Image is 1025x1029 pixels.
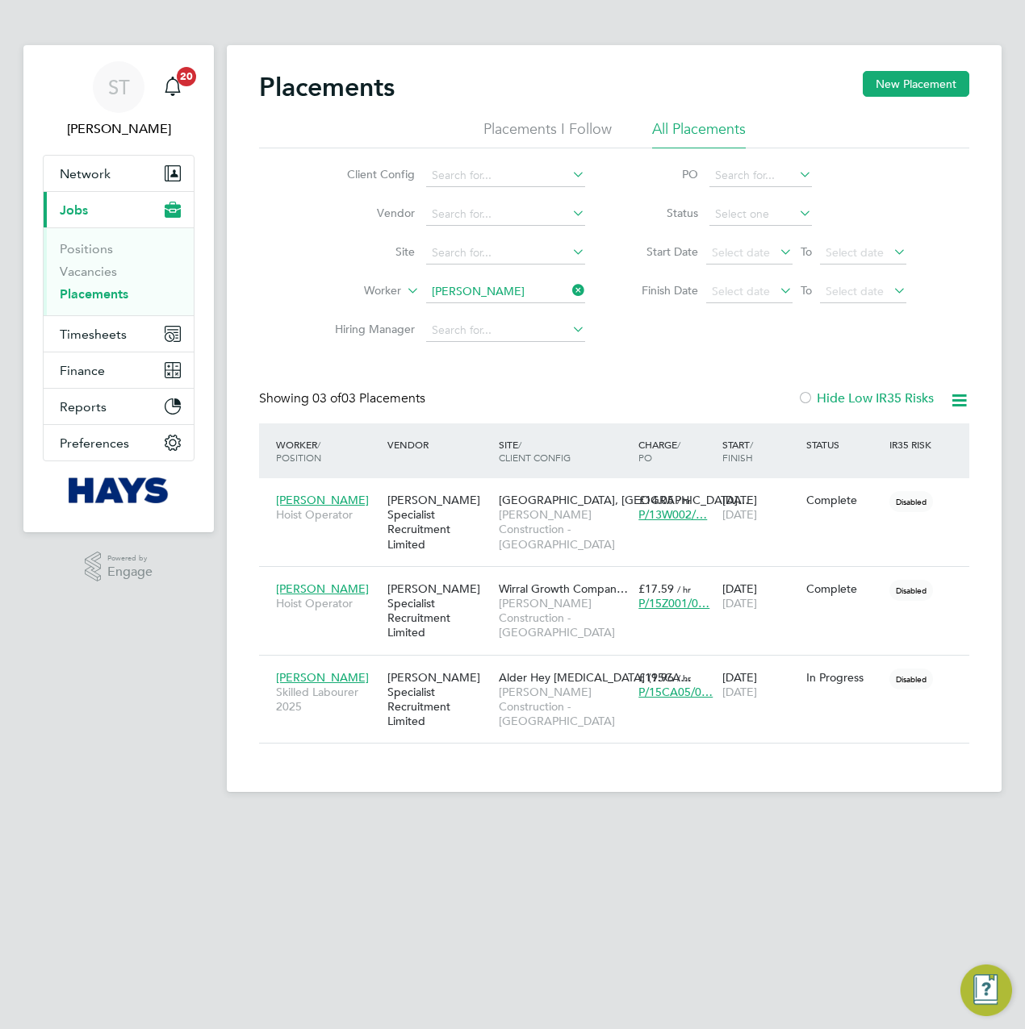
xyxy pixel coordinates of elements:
span: £14.05 [638,493,674,507]
span: Disabled [889,669,933,689]
span: Reports [60,399,107,415]
label: Start Date [625,244,698,259]
span: Samreet Thandi [43,119,195,139]
label: Site [322,244,415,259]
a: 20 [157,61,189,113]
div: Site [495,430,634,472]
button: Network [44,156,194,191]
div: Vendor [383,430,495,459]
label: Status [625,206,698,220]
span: [PERSON_NAME] [276,670,369,685]
div: Charge [634,430,718,472]
span: P/13W002/… [638,507,707,522]
span: ST [108,77,130,98]
span: / Client Config [499,438,571,464]
span: Select date [826,245,884,260]
button: Jobs [44,192,194,227]
span: Powered by [107,552,153,565]
span: £19.96 [638,670,674,685]
span: Disabled [889,580,933,601]
input: Search for... [426,203,585,226]
span: Hoist Operator [276,507,379,522]
span: / Finish [722,438,753,464]
span: £17.59 [638,581,674,596]
label: Worker [308,283,401,299]
span: Select date [712,284,770,298]
div: In Progress [806,670,882,685]
div: [PERSON_NAME] Specialist Recruitment Limited [383,485,495,560]
input: Select one [709,203,812,226]
a: [PERSON_NAME]Hoist Operator[PERSON_NAME] Specialist Recruitment Limited[GEOGRAPHIC_DATA], [GEOGRA... [272,484,969,498]
a: Vacancies [60,264,117,279]
button: Finance [44,352,194,388]
span: [PERSON_NAME] [276,493,369,507]
div: Showing [259,390,429,407]
div: Jobs [44,227,194,315]
a: [PERSON_NAME]Skilled Labourer 2025[PERSON_NAME] Specialist Recruitment LimitedAlder Hey [MEDICAL_... [272,661,969,675]
span: Finance [60,363,105,378]
a: ST[PERSON_NAME] [43,61,195,139]
input: Search for... [709,165,812,187]
label: Client Config [322,167,415,181]
label: Hide Low IR35 Risks [797,390,934,406]
label: Hiring Manager [322,322,415,336]
span: Select date [712,245,770,260]
span: 20 [177,67,196,86]
span: [PERSON_NAME] Construction - [GEOGRAPHIC_DATA] [499,685,630,729]
div: Status [802,430,886,459]
span: / hr [677,672,691,684]
span: [PERSON_NAME] [276,581,369,596]
label: Vendor [322,206,415,220]
div: [PERSON_NAME] Specialist Recruitment Limited [383,573,495,648]
div: Start [718,430,802,472]
span: Alder Hey [MEDICAL_DATA] (15CA… [499,670,692,685]
span: Network [60,166,111,181]
span: 03 of [312,390,341,406]
span: Disabled [889,491,933,512]
a: [PERSON_NAME]Hoist Operator[PERSON_NAME] Specialist Recruitment LimitedWirral Growth Compan…[PERS... [272,573,969,586]
li: Placements I Follow [483,119,612,148]
label: Finish Date [625,283,698,298]
button: Reports [44,389,194,424]
span: [PERSON_NAME] Construction - [GEOGRAPHIC_DATA] [499,596,630,640]
span: / Position [276,438,321,464]
input: Search for... [426,281,585,303]
span: Hoist Operator [276,596,379,610]
button: Timesheets [44,316,194,352]
div: [DATE] [718,485,802,530]
a: Powered byEngage [85,552,153,582]
input: Search for... [426,319,585,342]
span: Skilled Labourer 2025 [276,685,379,714]
div: [DATE] [718,573,802,619]
span: / PO [638,438,680,464]
button: New Placement [863,71,969,97]
input: Search for... [426,165,585,187]
a: Positions [60,241,113,256]
span: To [796,280,817,301]
div: Complete [806,493,882,507]
button: Engage Resource Center [960,964,1012,1016]
span: P/15Z001/0… [638,596,709,610]
span: Jobs [60,202,88,218]
img: hays-logo-retina.png [69,477,169,503]
li: All Placements [652,119,746,148]
span: Preferences [60,435,129,451]
div: Complete [806,581,882,596]
span: Select date [826,284,884,298]
span: P/15CA05/0… [638,685,713,699]
span: [DATE] [722,596,757,610]
h2: Placements [259,71,395,103]
input: Search for... [426,242,585,265]
span: / hr [677,494,691,506]
div: [DATE] [718,662,802,707]
span: Timesheets [60,327,127,342]
button: Preferences [44,425,194,460]
span: To [796,241,817,262]
span: / hr [677,583,691,595]
div: Worker [272,430,383,472]
span: [PERSON_NAME] Construction - [GEOGRAPHIC_DATA] [499,507,630,552]
span: Wirral Growth Compan… [499,581,628,596]
span: [GEOGRAPHIC_DATA], [GEOGRAPHIC_DATA]… [499,493,749,507]
nav: Main navigation [23,45,214,532]
span: 03 Placements [312,390,425,406]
